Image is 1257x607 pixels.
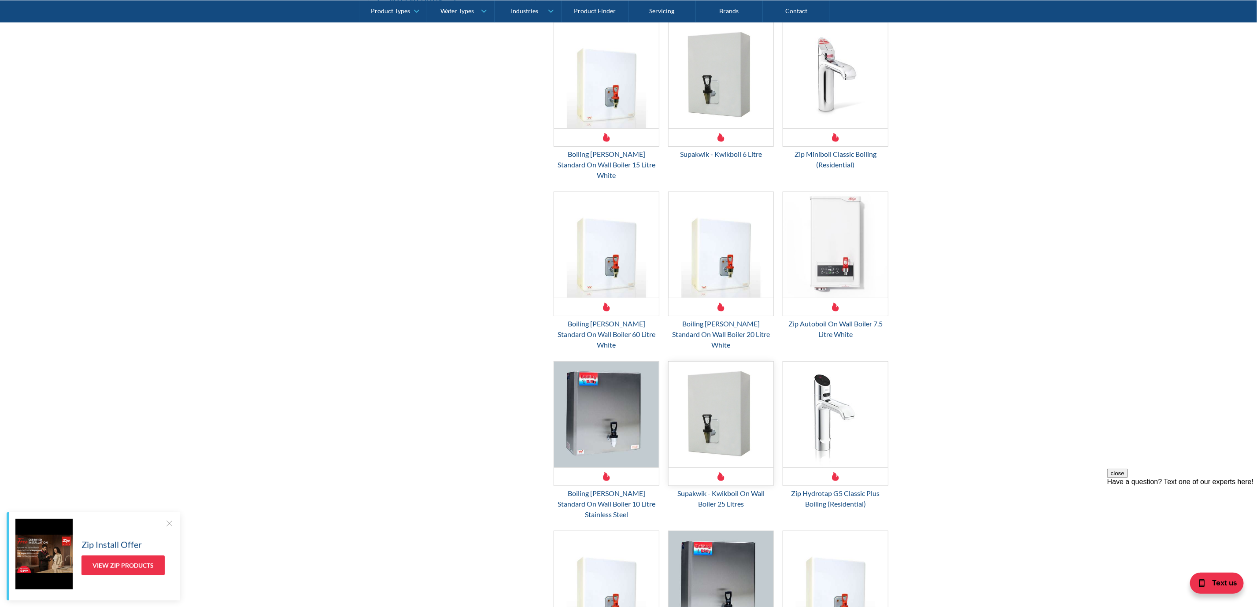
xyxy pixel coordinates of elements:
[371,7,410,15] div: Product Types
[554,192,659,350] a: Boiling Billy Standard On Wall Boiler 60 Litre WhiteBoiling [PERSON_NAME] Standard On Wall Boiler...
[783,149,888,170] div: Zip Miniboil Classic Boiling (Residential)
[668,149,774,159] div: Supakwik - Kwikboil 6 Litre
[554,318,659,350] div: Boiling [PERSON_NAME] Standard On Wall Boiler 60 Litre White
[668,488,774,509] div: Supakwik - Kwikboil On Wall Boiler 25 Litres
[554,361,659,520] a: Boiling Billy Standard On Wall Boiler 10 Litre Stainless SteelBoiling [PERSON_NAME] Standard On W...
[554,488,659,520] div: Boiling [PERSON_NAME] Standard On Wall Boiler 10 Litre Stainless Steel
[783,22,888,170] a: Zip Miniboil Classic Boiling (Residential)Zip Miniboil Classic Boiling (Residential)
[554,22,659,181] a: Boiling Billy Standard On Wall Boiler 15 Litre WhiteBoiling [PERSON_NAME] Standard On Wall Boiler...
[783,362,888,467] img: Zip Hydrotap G5 Classic Plus Boiling (Residential)
[669,362,773,467] img: Supakwik - Kwikboil On Wall Boiler 25 Litres
[783,192,888,298] img: Zip Autoboil On Wall Boiler 7.5 Litre White
[668,192,774,350] a: Boiling Billy Standard On Wall Boiler 20 Litre WhiteBoiling [PERSON_NAME] Standard On Wall Boiler...
[81,538,142,551] h5: Zip Install Offer
[554,149,659,181] div: Boiling [PERSON_NAME] Standard On Wall Boiler 15 Litre White
[669,192,773,298] img: Boiling Billy Standard On Wall Boiler 20 Litre White
[783,22,888,128] img: Zip Miniboil Classic Boiling (Residential)
[554,22,659,128] img: Boiling Billy Standard On Wall Boiler 15 Litre White
[668,22,774,159] a: Supakwik - Kwikboil 6 LitreSupakwik - Kwikboil 6 Litre
[783,488,888,509] div: Zip Hydrotap G5 Classic Plus Boiling (Residential)
[554,362,659,467] img: Boiling Billy Standard On Wall Boiler 10 Litre Stainless Steel
[669,22,773,128] img: Supakwik - Kwikboil 6 Litre
[668,318,774,350] div: Boiling [PERSON_NAME] Standard On Wall Boiler 20 Litre White
[15,519,73,589] img: Zip Install Offer
[668,361,774,509] a: Supakwik - Kwikboil On Wall Boiler 25 LitresSupakwik - Kwikboil On Wall Boiler 25 Litres
[1169,563,1257,607] iframe: podium webchat widget bubble
[441,7,474,15] div: Water Types
[511,7,538,15] div: Industries
[783,192,888,340] a: Zip Autoboil On Wall Boiler 7.5 Litre WhiteZip Autoboil On Wall Boiler 7.5 Litre White
[554,192,659,298] img: Boiling Billy Standard On Wall Boiler 60 Litre White
[783,318,888,340] div: Zip Autoboil On Wall Boiler 7.5 Litre White
[783,361,888,509] a: Zip Hydrotap G5 Classic Plus Boiling (Residential)Zip Hydrotap G5 Classic Plus Boiling (Residential)
[81,555,165,575] a: View Zip Products
[1107,469,1257,574] iframe: podium webchat widget prompt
